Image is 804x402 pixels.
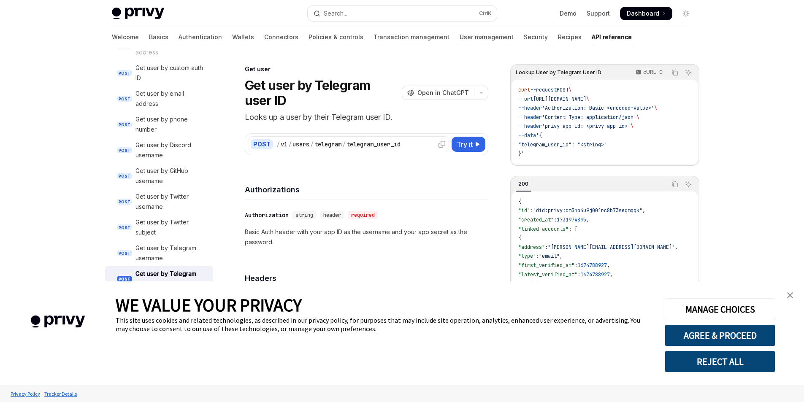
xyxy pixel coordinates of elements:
[533,207,642,214] span: "did:privy:cm3np4u9j001rc8b73seqmqqk"
[308,6,497,21] button: Open search
[518,235,521,241] span: {
[105,138,213,163] a: POSTGet user by Discord username
[669,179,680,190] button: Copy the contents from the code block
[518,105,542,111] span: --header
[117,121,132,128] span: POST
[374,27,449,47] a: Transaction management
[675,244,678,251] span: ,
[117,70,132,76] span: POST
[245,65,488,73] div: Get user
[560,9,577,18] a: Demo
[683,179,694,190] button: Ask AI
[309,27,363,47] a: Policies & controls
[586,216,589,223] span: ,
[518,141,607,148] span: "telegram_user_id": "<string>"
[558,27,582,47] a: Recipes
[518,198,521,205] span: {
[135,243,208,263] div: Get user by Telegram username
[607,262,610,269] span: ,
[536,132,542,139] span: '{
[557,86,568,93] span: POST
[135,192,208,212] div: Get user by Twitter username
[518,207,530,214] span: "id"
[276,140,280,148] div: /
[580,271,610,278] span: 1674788927
[116,316,652,333] div: This site uses cookies and related technologies, as described in our privacy policy, for purposes...
[245,111,488,123] p: Looks up a user by their Telegram user ID.
[620,7,672,20] a: Dashboard
[105,240,213,266] a: POSTGet user by Telegram username
[135,217,208,237] div: Get user by Twitter subject
[314,140,341,148] div: telegram
[135,166,208,186] div: Get user by GitHub username
[577,271,580,278] span: :
[665,324,775,346] button: AGREE & PROCEED
[117,199,132,205] span: POST
[631,123,633,130] span: \
[42,386,79,401] a: Tracker Details
[518,226,568,232] span: "linked_accounts"
[135,140,208,160] div: Get user by Discord username
[292,140,309,148] div: users
[347,140,401,148] div: telegram_user_id
[295,212,313,219] span: string
[518,86,530,93] span: curl
[105,189,213,214] a: POSTGet user by Twitter username
[557,280,560,287] span: :
[417,89,469,97] span: Open in ChatGPT
[135,114,208,135] div: Get user by phone number
[518,132,536,139] span: --data
[683,67,694,78] button: Ask AI
[105,163,213,189] a: POSTGet user by GitHub username
[342,140,346,148] div: /
[457,139,473,149] span: Try it
[117,147,132,154] span: POST
[245,272,488,284] h4: Headers
[149,27,168,47] a: Basics
[542,123,631,130] span: 'privy-app-id: <privy-app-id>'
[8,386,42,401] a: Privacy Policy
[323,212,341,219] span: header
[560,280,589,287] span: 1674788927
[679,7,693,20] button: Toggle dark mode
[105,266,213,291] a: POSTGet user by Telegram user ID
[518,114,542,121] span: --header
[348,211,378,219] div: required
[568,86,571,93] span: \
[105,60,213,86] a: POSTGet user by custom auth ID
[654,105,657,111] span: \
[577,262,607,269] span: 1674788927
[479,10,492,17] span: Ctrl K
[574,262,577,269] span: :
[627,9,659,18] span: Dashboard
[557,216,586,223] span: 1731974895
[586,96,589,103] span: \
[530,86,557,93] span: --request
[518,123,542,130] span: --header
[105,215,213,240] a: POSTGet user by Twitter subject
[518,271,577,278] span: "latest_verified_at"
[642,207,645,214] span: ,
[636,114,639,121] span: \
[135,63,208,83] div: Get user by custom auth ID
[545,244,548,251] span: :
[536,253,539,259] span: :
[179,27,222,47] a: Authentication
[542,105,654,111] span: 'Authorization: Basic <encoded-value>'
[288,140,292,148] div: /
[245,184,488,195] h4: Authorizations
[518,96,533,103] span: --url
[554,216,557,223] span: :
[135,89,208,109] div: Get user by email address
[281,140,287,148] div: v1
[518,280,557,287] span: "verified_at"
[530,207,533,214] span: :
[105,86,213,111] a: POSTGet user by email address
[542,114,636,121] span: 'Content-Type: application/json'
[518,150,524,157] span: }'
[592,27,632,47] a: API reference
[116,294,302,316] span: WE VALUE YOUR PRIVACY
[610,271,613,278] span: ,
[402,86,474,100] button: Open in ChatGPT
[135,269,208,289] div: Get user by Telegram user ID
